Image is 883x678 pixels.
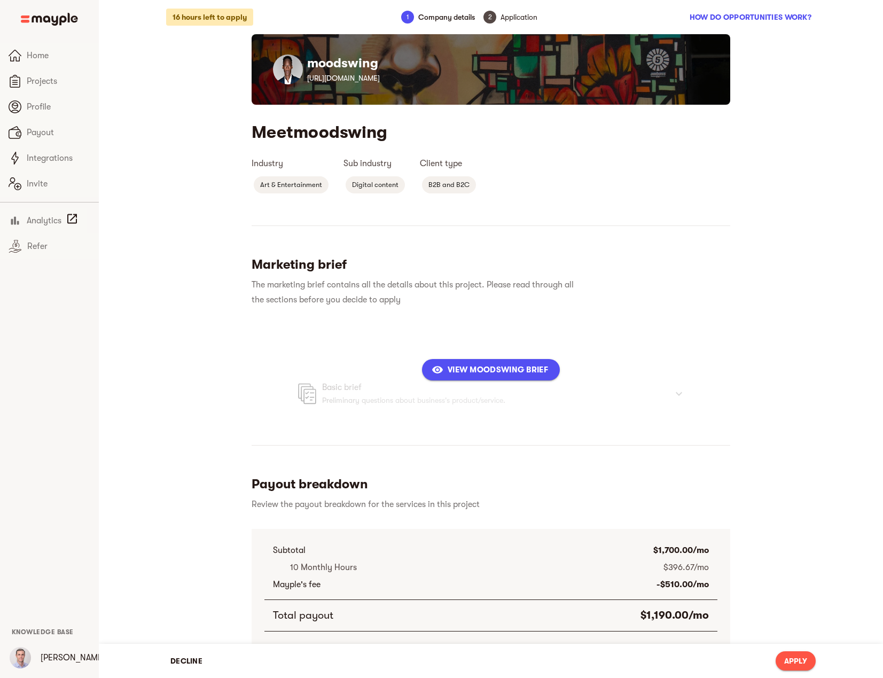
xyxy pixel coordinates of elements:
[518,609,709,622] h6: $1,190.00/mo
[690,11,811,24] span: How do opportunities work?
[290,561,501,574] p: 10 Monthly Hours
[273,578,501,591] p: Mayple's fee
[307,74,380,82] a: [URL][DOMAIN_NAME]
[252,277,576,307] h6: The marketing brief contains all the details about this project. Please read through all the sect...
[252,256,730,273] h5: Marketing brief
[488,13,491,21] text: 2
[518,578,709,591] p: -$510.00/mo
[685,7,816,27] button: How do opportunities work?
[420,156,478,171] h6: Client type
[27,100,90,113] span: Profile
[27,126,90,139] span: Payout
[166,9,253,26] p: 16 hours left to apply
[343,156,407,171] h6: Sub industry
[10,647,31,668] img: VWnRcob1Qle8gtcVDyoO
[273,54,303,84] img: IJcsfwzvRDiurR3ulUJu
[27,49,90,62] span: Home
[41,651,105,664] p: [PERSON_NAME]
[27,177,90,190] span: Invite
[422,178,476,191] span: B2B and B2C
[3,641,37,675] button: User Menu
[501,11,537,24] span: Application
[21,13,78,26] img: Main logo
[518,561,709,574] p: $396.67/mo
[518,544,709,557] p: $1,700.00/mo
[252,476,730,493] h5: Payout breakdown
[27,152,90,165] span: Integrations
[691,554,883,678] iframe: Chat Widget
[273,544,501,557] p: Subtotal
[406,13,409,21] text: 1
[307,54,709,72] h5: moodswing
[166,651,207,671] button: Decline
[252,122,730,143] h4: Meet moodswing
[252,497,576,512] h6: Review the payout breakdown for the services in this project
[422,359,560,380] button: View moodswing Brief
[346,178,405,191] span: Digital content
[252,156,331,171] h6: Industry
[273,609,501,622] h6: Total payout
[170,654,202,667] span: Decline
[12,627,74,636] a: Knowledge Base
[27,75,90,88] span: Projects
[418,11,475,24] span: Company details
[422,364,560,373] span: Additional information about the project
[27,240,90,253] span: Refer
[12,628,74,636] span: Knowledge Base
[254,178,329,191] span: Art & Entertainment
[27,214,61,227] span: Analytics
[434,363,548,376] span: View moodswing Brief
